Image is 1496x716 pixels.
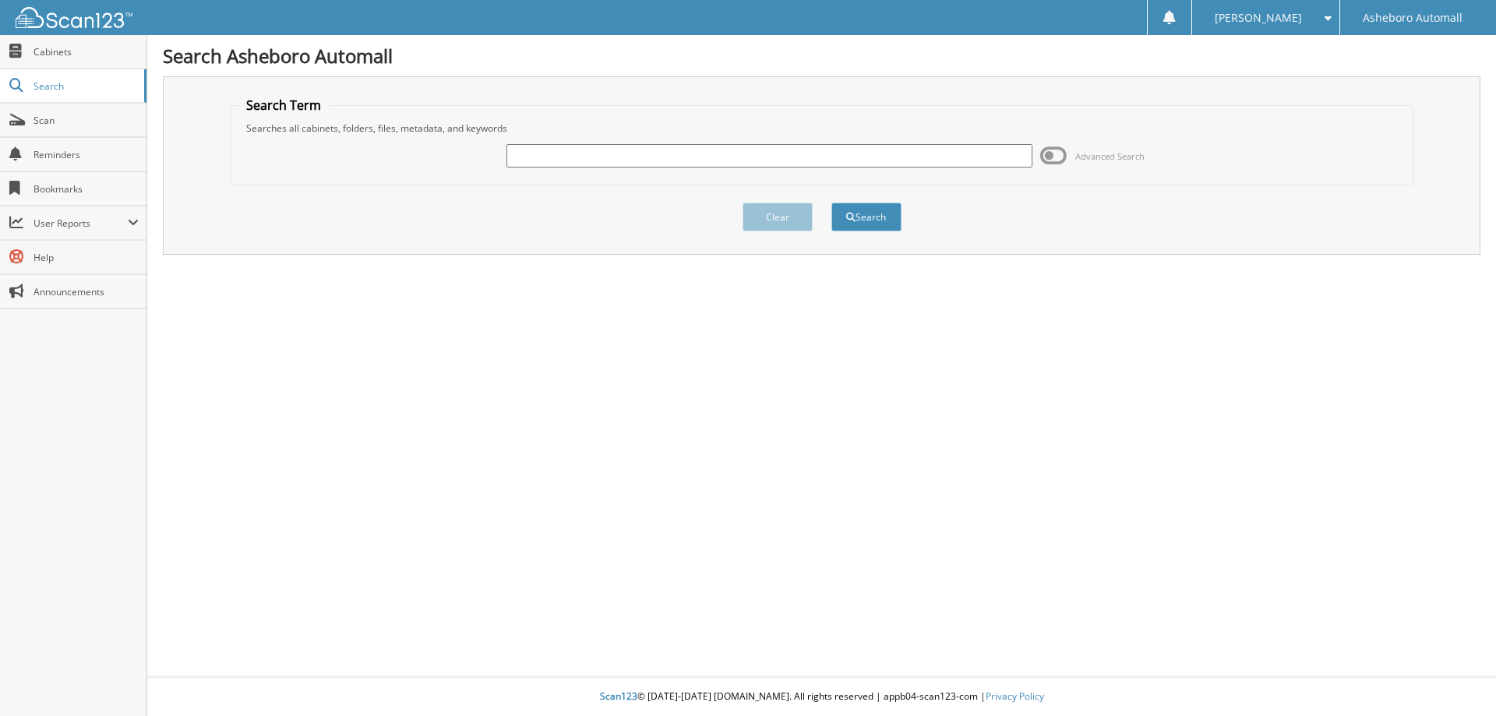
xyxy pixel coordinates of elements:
[34,251,139,264] span: Help
[147,678,1496,716] div: © [DATE]-[DATE] [DOMAIN_NAME]. All rights reserved | appb04-scan123-com |
[16,7,132,28] img: scan123-logo-white.svg
[34,79,136,93] span: Search
[1075,150,1145,162] span: Advanced Search
[1215,13,1302,23] span: [PERSON_NAME]
[831,203,901,231] button: Search
[34,45,139,58] span: Cabinets
[986,690,1044,703] a: Privacy Policy
[238,97,329,114] legend: Search Term
[743,203,813,231] button: Clear
[163,43,1480,69] h1: Search Asheboro Automall
[34,285,139,298] span: Announcements
[34,217,128,230] span: User Reports
[34,182,139,196] span: Bookmarks
[238,122,1406,135] div: Searches all cabinets, folders, files, metadata, and keywords
[600,690,637,703] span: Scan123
[1363,13,1462,23] span: Asheboro Automall
[34,148,139,161] span: Reminders
[34,114,139,127] span: Scan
